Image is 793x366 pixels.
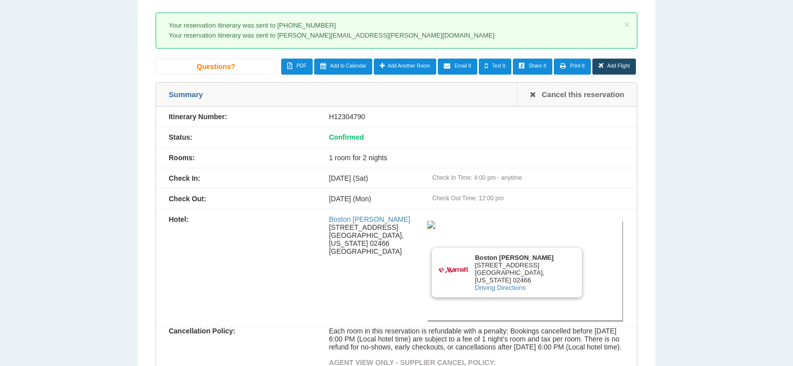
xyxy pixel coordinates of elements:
div: Check Out: [156,195,316,203]
a: Share It [513,59,552,75]
span: Print It [570,63,585,69]
a: Email It [438,59,477,75]
a: Cancel this reservation [517,83,637,106]
div: [DATE] (Sat) [316,174,636,182]
span: Add Another Room [388,63,430,69]
div: [STREET_ADDRESS] [GEOGRAPHIC_DATA], [US_STATE] 02466 [432,248,582,297]
a: Add Another Room [374,59,436,75]
div: H12304790 [316,113,636,121]
span: Summary [169,90,203,99]
a: Questions? [156,59,276,75]
span: PDF [297,63,307,69]
div: Check In: [156,174,316,182]
span: Add Flight [607,63,630,69]
span: Add to Calendar [330,63,366,69]
a: Add to Calendar [314,59,373,75]
span: Help [23,7,43,16]
div: Check In Time: 4:00 pm - anytime [432,174,624,181]
a: Driving Directions [475,284,526,291]
img: Brand logo for Boston Marriott Newton [438,254,470,286]
div: [STREET_ADDRESS] [GEOGRAPHIC_DATA], [US_STATE] 02466 [GEOGRAPHIC_DATA] [329,215,427,255]
span: Share It [529,63,546,69]
div: Itinerary Number: [156,113,316,121]
div: [DATE] (Mon) [316,195,636,203]
span: Questions? [197,63,235,71]
div: Rooms: [156,154,316,162]
a: Text It [479,59,511,75]
div: Cancellation Policy: [156,327,316,335]
a: PDF [281,59,313,75]
span: Text It [492,63,505,69]
div: 1 room for 2 nights [316,154,636,162]
img: 18ab84d3-66a9-4a81-b827-07e8e7252cb8 [427,221,435,229]
span: Email It [454,63,471,69]
b: Boston [PERSON_NAME] [475,254,553,261]
a: Print It [554,59,591,75]
div: Status: [156,133,316,141]
div: Hotel: [156,215,316,223]
div: Check Out Time: 12:00 pm [432,195,624,202]
div: Confirmed [316,133,636,141]
a: Add Flight [592,59,636,75]
span: Your reservation itinerary was sent to [PHONE_NUMBER] Your reservation itinerary was sent to [PER... [169,22,494,39]
button: × [624,20,630,30]
a: Boston [PERSON_NAME] [329,215,410,223]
